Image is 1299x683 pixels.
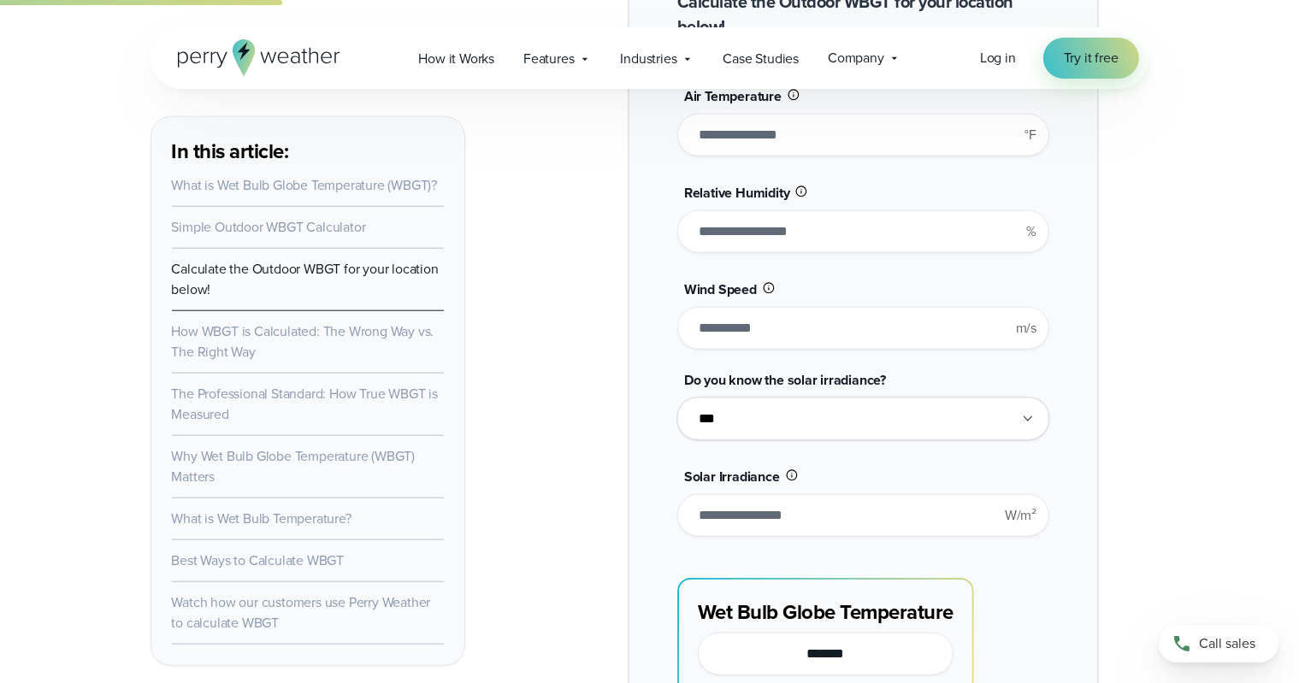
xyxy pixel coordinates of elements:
[172,446,416,486] a: Why Wet Bulb Globe Temperature (WBGT) Matters
[1064,48,1119,68] span: Try it free
[723,49,800,69] span: Case Studies
[684,370,886,390] span: Do you know the solar irradiance?
[172,384,438,424] a: The Professional Standard: How True WBGT is Measured
[684,183,790,203] span: Relative Humidity
[1159,625,1278,662] a: Call sales
[1043,38,1139,79] a: Try it free
[404,41,510,76] a: How it Works
[684,280,757,299] span: Wind Speed
[419,49,495,69] span: How it Works
[1199,633,1255,654] span: Call sales
[684,467,780,486] span: Solar Irradiance
[523,49,574,69] span: Features
[172,175,438,195] a: What is Wet Bulb Globe Temperature (WBGT)?
[172,217,366,237] a: Simple Outdoor WBGT Calculator
[172,138,444,165] h3: In this article:
[172,551,345,570] a: Best Ways to Calculate WBGT
[172,509,351,528] a: What is Wet Bulb Temperature?
[621,49,677,69] span: Industries
[172,592,431,633] a: Watch how our customers use Perry Weather to calculate WBGT
[172,321,434,362] a: How WBGT is Calculated: The Wrong Way vs. The Right Way
[709,41,814,76] a: Case Studies
[684,86,782,106] span: Air Temperature
[828,48,884,68] span: Company
[172,259,439,299] a: Calculate the Outdoor WBGT for your location below!
[980,48,1016,68] a: Log in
